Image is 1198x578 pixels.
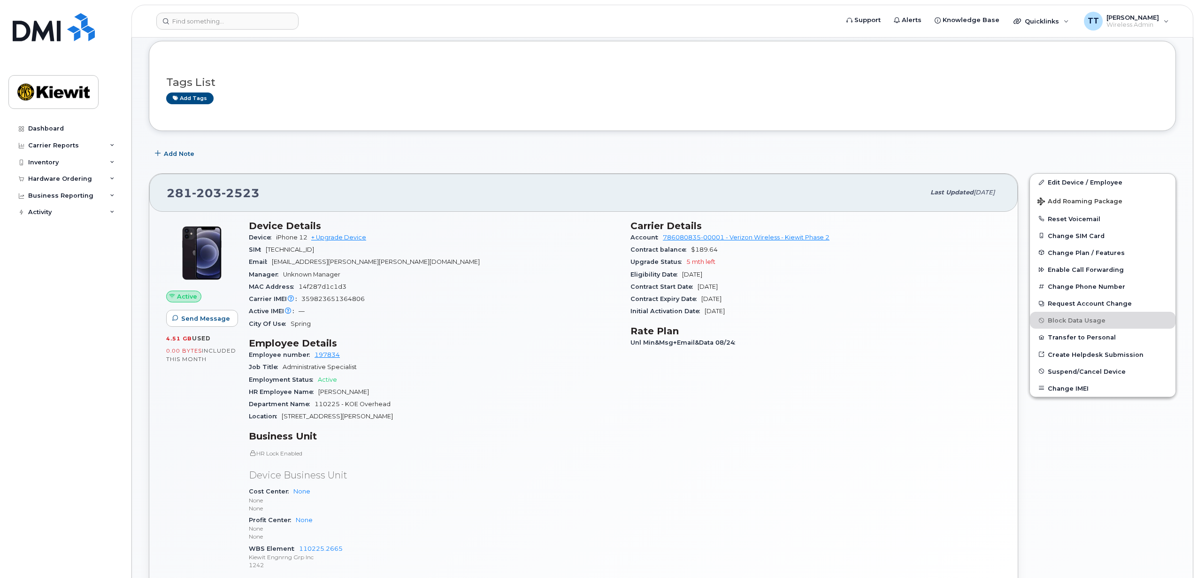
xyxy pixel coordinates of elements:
span: Alerts [902,15,922,25]
span: Active IMEI [249,308,299,315]
span: Enable Call Forwarding [1048,266,1124,273]
a: Create Helpdesk Submission [1030,346,1175,363]
button: Change Plan / Features [1030,244,1175,261]
span: Cost Center [249,488,293,495]
span: Administrative Specialist [283,363,357,370]
span: [DATE] [682,271,702,278]
span: Add Roaming Package [1037,198,1122,207]
span: Contract balance [630,246,691,253]
span: MAC Address [249,283,299,290]
span: 110225 - KOE Overhead [315,401,391,408]
span: Device [249,234,276,241]
h3: Device Details [249,220,619,231]
img: iPhone_12.jpg [174,225,230,281]
span: [EMAIL_ADDRESS][PERSON_NAME][PERSON_NAME][DOMAIN_NAME] [272,258,480,265]
span: 2523 [222,186,260,200]
h3: Carrier Details [630,220,1001,231]
span: 203 [192,186,222,200]
span: iPhone 12 [276,234,307,241]
button: Add Note [149,145,202,162]
span: Eligibility Date [630,271,682,278]
span: City Of Use [249,320,291,327]
p: HR Lock Enabled [249,449,619,457]
button: Change IMEI [1030,380,1175,397]
p: Kiewit Engnrng Grp Inc [249,553,619,561]
input: Find something... [156,13,299,30]
span: Employee number [249,351,315,358]
a: 786080835-00001 - Verizon Wireless - Kiewit Phase 2 [663,234,829,241]
span: used [192,335,211,342]
a: Add tags [166,92,214,104]
span: included this month [166,347,236,362]
span: Active [177,292,197,301]
span: Department Name [249,401,315,408]
span: 5 mth left [686,258,715,265]
button: Request Account Change [1030,295,1175,312]
a: + Upgrade Device [311,234,366,241]
span: [TECHNICAL_ID] [266,246,314,253]
h3: Employee Details [249,338,619,349]
span: Unl Min&Msg+Email&Data 08/24 [630,339,740,346]
button: Enable Call Forwarding [1030,261,1175,278]
a: None [296,516,313,524]
a: Alerts [887,11,928,30]
p: None [249,532,619,540]
span: 4.51 GB [166,335,192,342]
button: Change SIM Card [1030,227,1175,244]
button: Transfer to Personal [1030,329,1175,346]
h3: Rate Plan [630,325,1001,337]
span: Profit Center [249,516,296,524]
span: Unknown Manager [283,271,340,278]
span: Initial Activation Date [630,308,705,315]
span: Quicklinks [1025,17,1059,25]
span: — [299,308,305,315]
span: Wireless Admin [1106,21,1159,29]
span: $189.64 [691,246,718,253]
span: [DATE] [974,189,995,196]
span: Support [854,15,881,25]
span: Active [318,376,337,383]
a: 110225.2665 [299,545,343,552]
button: Suspend/Cancel Device [1030,363,1175,380]
span: [DATE] [705,308,725,315]
span: 359823651364806 [301,295,365,302]
button: Block Data Usage [1030,312,1175,329]
a: Knowledge Base [928,11,1006,30]
span: Email [249,258,272,265]
iframe: Messenger Launcher [1157,537,1191,571]
div: Titilayo Traylor [1077,12,1175,31]
p: None [249,496,619,504]
span: Upgrade Status [630,258,686,265]
button: Change Phone Number [1030,278,1175,295]
h3: Business Unit [249,431,619,442]
a: Support [840,11,887,30]
span: Last updated [930,189,974,196]
a: 197834 [315,351,340,358]
span: Account [630,234,663,241]
p: Device Business Unit [249,469,619,482]
button: Reset Voicemail [1030,210,1175,227]
span: HR Employee Name [249,388,318,395]
p: None [249,524,619,532]
span: Spring [291,320,311,327]
span: Employment Status [249,376,318,383]
span: Add Note [164,149,194,158]
span: 14f287d1c1d3 [299,283,346,290]
a: None [293,488,310,495]
span: SIM [249,246,266,253]
h3: Tags List [166,77,1159,88]
span: [DATE] [701,295,722,302]
span: Contract Start Date [630,283,698,290]
span: [PERSON_NAME] [1106,14,1159,21]
span: Carrier IMEI [249,295,301,302]
span: Send Message [181,314,230,323]
span: Contract Expiry Date [630,295,701,302]
span: Job Title [249,363,283,370]
p: 1242 [249,561,619,569]
span: [STREET_ADDRESS][PERSON_NAME] [282,413,393,420]
button: Add Roaming Package [1030,191,1175,210]
button: Send Message [166,310,238,327]
span: 0.00 Bytes [166,347,202,354]
span: [DATE] [698,283,718,290]
span: [PERSON_NAME] [318,388,369,395]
